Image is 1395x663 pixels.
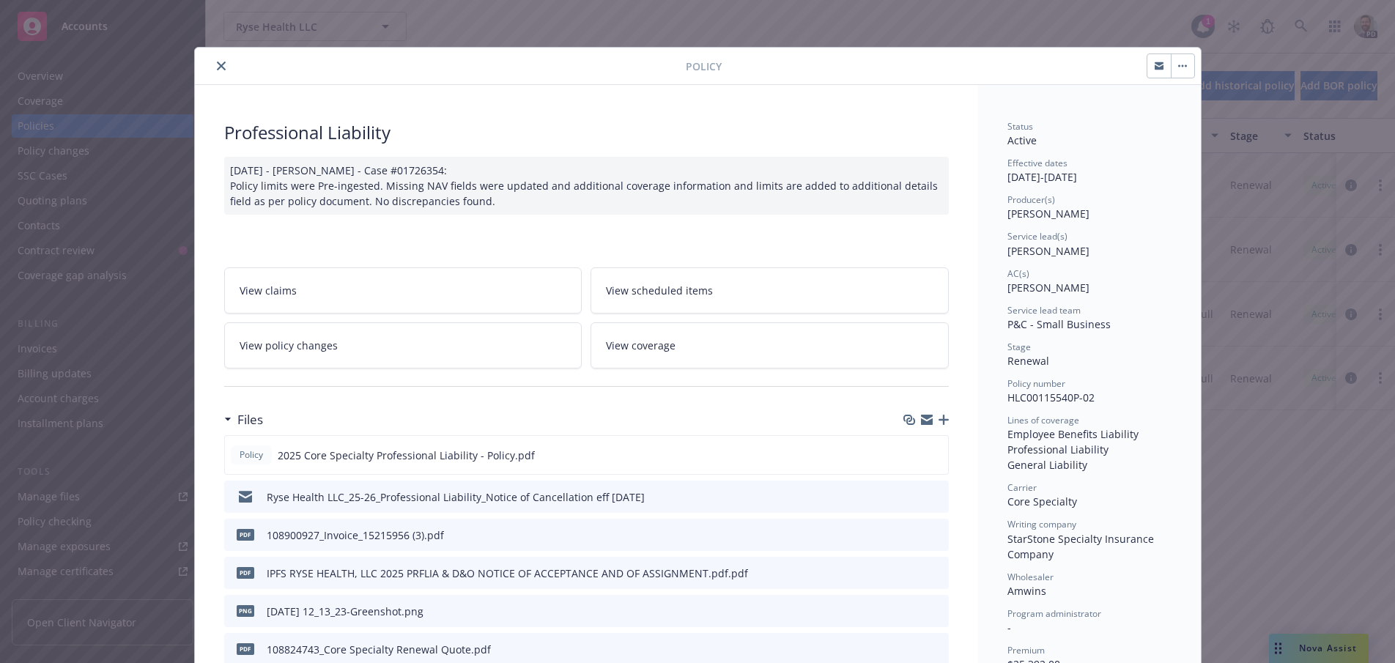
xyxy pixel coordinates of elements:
[930,642,943,657] button: preview file
[906,489,918,505] button: download file
[1007,607,1101,620] span: Program administrator
[267,604,423,619] div: [DATE] 12_13_23-Greenshot.png
[224,157,949,215] div: [DATE] - [PERSON_NAME] - Case #01726354: Policy limits were Pre-ingested. Missing NAV fields were...
[237,448,266,462] span: Policy
[1007,377,1065,390] span: Policy number
[1007,133,1037,147] span: Active
[1007,414,1079,426] span: Lines of coverage
[606,283,713,298] span: View scheduled items
[224,410,263,429] div: Files
[906,604,918,619] button: download file
[930,489,943,505] button: preview file
[1007,120,1033,133] span: Status
[1007,341,1031,353] span: Stage
[906,527,918,543] button: download file
[930,604,943,619] button: preview file
[1007,571,1054,583] span: Wholesaler
[906,642,918,657] button: download file
[237,643,254,654] span: pdf
[1007,157,1172,185] div: [DATE] - [DATE]
[1007,457,1172,473] div: General Liability
[240,338,338,353] span: View policy changes
[1007,230,1067,242] span: Service lead(s)
[1007,584,1046,598] span: Amwins
[212,57,230,75] button: close
[1007,267,1029,280] span: AC(s)
[267,642,491,657] div: 108824743_Core Specialty Renewal Quote.pdf
[1007,532,1157,561] span: StarStone Specialty Insurance Company
[1007,481,1037,494] span: Carrier
[930,566,943,581] button: preview file
[1007,193,1055,206] span: Producer(s)
[1007,304,1081,316] span: Service lead team
[906,566,918,581] button: download file
[591,267,949,314] a: View scheduled items
[930,527,943,543] button: preview file
[267,566,748,581] div: IPFS RYSE HEALTH, LLC 2025 PRFLIA & D&O NOTICE OF ACCEPTANCE AND OF ASSIGNMENT.pdf.pdf
[1007,442,1172,457] div: Professional Liability
[224,322,582,368] a: View policy changes
[591,322,949,368] a: View coverage
[237,529,254,540] span: pdf
[1007,317,1111,331] span: P&C - Small Business
[237,605,254,616] span: png
[1007,354,1049,368] span: Renewal
[237,567,254,578] span: pdf
[267,489,645,505] div: Ryse Health LLC_25-26_Professional Liability_Notice of Cancellation eff [DATE]
[1007,426,1172,442] div: Employee Benefits Liability
[1007,157,1067,169] span: Effective dates
[686,59,722,74] span: Policy
[1007,207,1089,221] span: [PERSON_NAME]
[1007,281,1089,295] span: [PERSON_NAME]
[1007,644,1045,656] span: Premium
[929,448,942,463] button: preview file
[1007,518,1076,530] span: Writing company
[606,338,676,353] span: View coverage
[267,527,444,543] div: 108900927_Invoice_15215956 (3).pdf
[1007,390,1095,404] span: HLC00115540P-02
[224,267,582,314] a: View claims
[906,448,917,463] button: download file
[278,448,535,463] span: 2025 Core Specialty Professional Liability - Policy.pdf
[240,283,297,298] span: View claims
[224,120,949,145] div: Professional Liability
[1007,621,1011,634] span: -
[237,410,263,429] h3: Files
[1007,495,1077,508] span: Core Specialty
[1007,244,1089,258] span: [PERSON_NAME]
